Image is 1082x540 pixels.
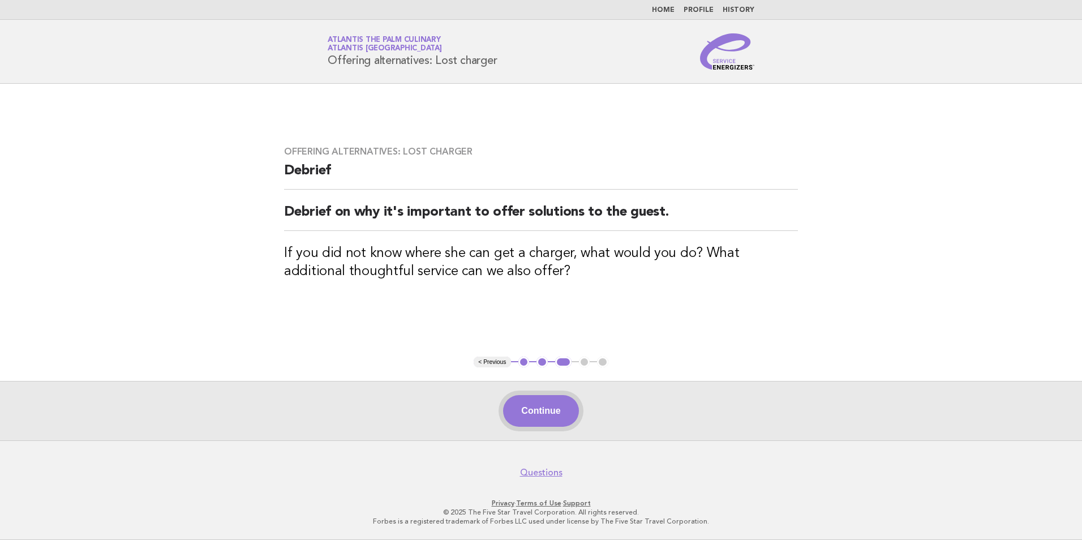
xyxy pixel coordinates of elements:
[520,467,563,478] a: Questions
[536,357,548,368] button: 2
[195,499,887,508] p: · ·
[652,7,675,14] a: Home
[328,37,497,66] h1: Offering alternatives: Lost charger
[284,203,798,231] h2: Debrief on why it's important to offer solutions to the guest.
[700,33,754,70] img: Service Energizers
[474,357,510,368] button: < Previous
[518,357,530,368] button: 1
[328,45,442,53] span: Atlantis [GEOGRAPHIC_DATA]
[516,499,561,507] a: Terms of Use
[284,162,798,190] h2: Debrief
[492,499,514,507] a: Privacy
[684,7,714,14] a: Profile
[195,517,887,526] p: Forbes is a registered trademark of Forbes LLC used under license by The Five Star Travel Corpora...
[195,508,887,517] p: © 2025 The Five Star Travel Corporation. All rights reserved.
[555,357,572,368] button: 3
[284,245,798,281] h3: If you did not know where she can get a charger, what would you do? What additional thoughtful se...
[503,395,578,427] button: Continue
[723,7,754,14] a: History
[328,36,442,52] a: Atlantis The Palm CulinaryAtlantis [GEOGRAPHIC_DATA]
[563,499,591,507] a: Support
[284,146,798,157] h3: Offering alternatives: Lost charger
